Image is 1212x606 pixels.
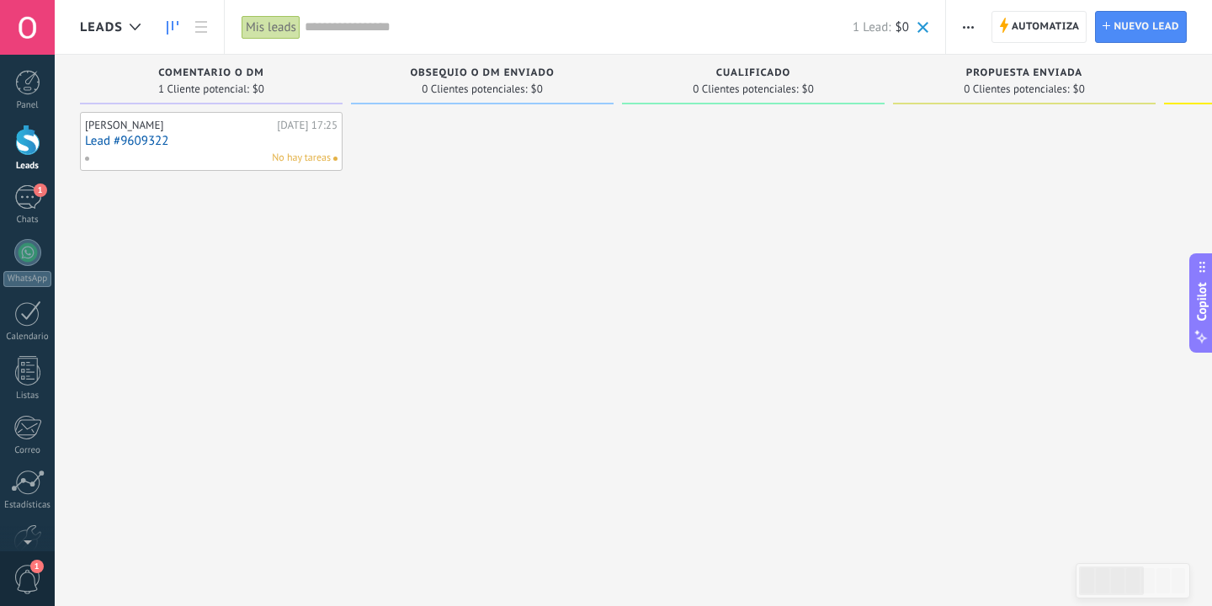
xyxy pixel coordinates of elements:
div: [PERSON_NAME] [85,119,273,132]
div: Propuesta enviada [901,67,1147,82]
span: $0 [802,84,814,94]
div: WhatsApp [3,271,51,287]
div: [DATE] 17:25 [277,119,338,132]
span: $0 [252,84,264,94]
a: Lead #9609322 [85,134,338,148]
div: Obsequio o DM enviado [359,67,605,82]
span: $0 [896,19,909,35]
span: Cualificado [716,67,791,79]
span: $0 [1073,84,1085,94]
div: Leads [3,161,52,172]
span: 1 [30,560,44,573]
a: Leads [158,11,187,44]
div: Panel [3,100,52,111]
span: 0 Clientes potenciales: [964,84,1069,94]
span: Propuesta enviada [966,67,1083,79]
span: Obsequio o DM enviado [410,67,554,79]
span: Copilot [1193,283,1210,322]
span: No hay tareas [272,151,331,166]
div: Mis leads [242,15,300,40]
span: 1 Lead: [853,19,890,35]
div: Chats [3,215,52,226]
span: Automatiza [1012,12,1080,42]
span: 1 [34,183,47,197]
div: Comentario o DM [88,67,334,82]
span: Leads [80,19,123,35]
a: Automatiza [991,11,1087,43]
span: $0 [531,84,543,94]
span: Comentario o DM [158,67,263,79]
button: Más [956,11,981,43]
a: Nuevo lead [1095,11,1187,43]
div: Calendario [3,332,52,343]
span: 1 Cliente potencial: [158,84,249,94]
div: Listas [3,391,52,401]
a: Lista [187,11,215,44]
div: Cualificado [630,67,876,82]
span: 0 Clientes potenciales: [693,84,798,94]
span: Nuevo lead [1114,12,1179,42]
span: No hay nada asignado [333,157,338,161]
div: Correo [3,445,52,456]
span: 0 Clientes potenciales: [422,84,527,94]
div: Estadísticas [3,500,52,511]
